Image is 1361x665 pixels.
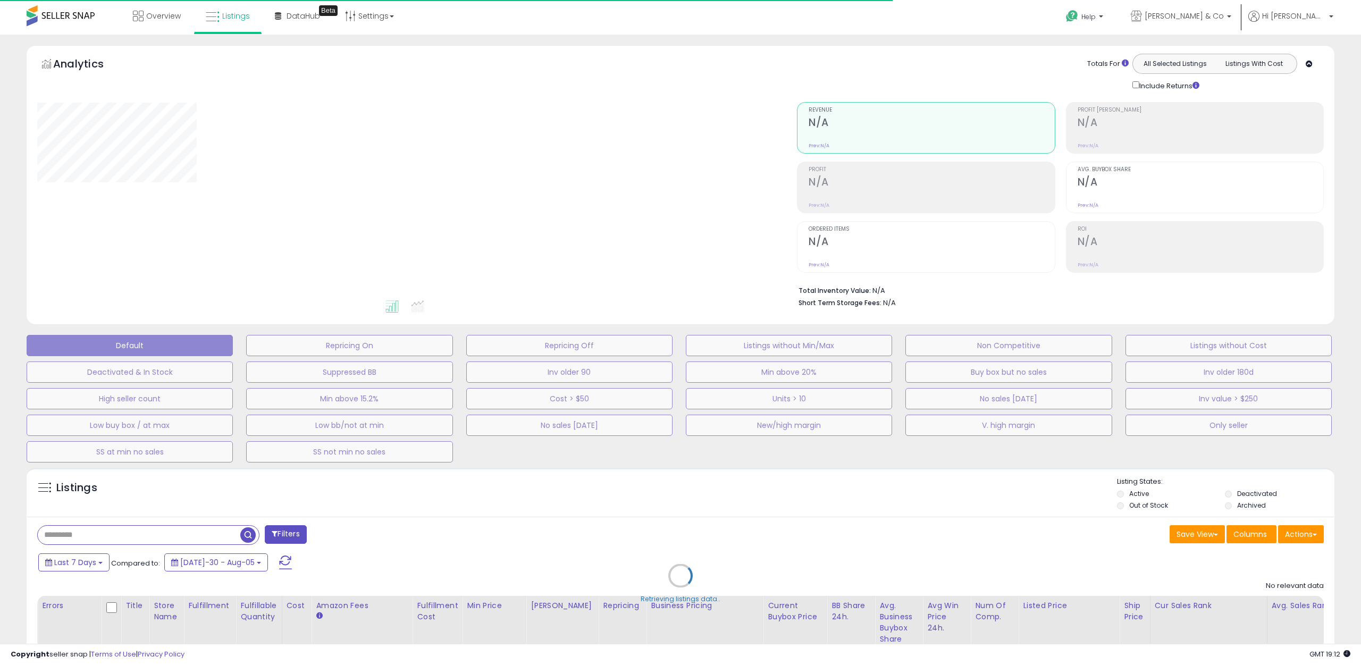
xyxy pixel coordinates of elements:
[809,176,1054,190] h2: N/A
[686,335,892,356] button: Listings without Min/Max
[466,415,673,436] button: No sales [DATE]
[809,142,829,149] small: Prev: N/A
[641,594,720,604] div: Retrieving listings data..
[1078,116,1323,131] h2: N/A
[222,11,250,21] span: Listings
[246,388,452,409] button: Min above 15.2%
[1136,57,1215,71] button: All Selected Listings
[1078,262,1098,268] small: Prev: N/A
[1078,107,1323,113] span: Profit [PERSON_NAME]
[466,361,673,383] button: Inv older 90
[905,415,1112,436] button: V. high margin
[809,202,829,208] small: Prev: N/A
[146,11,181,21] span: Overview
[809,235,1054,250] h2: N/A
[1125,335,1332,356] button: Listings without Cost
[287,11,320,21] span: DataHub
[686,361,892,383] button: Min above 20%
[809,107,1054,113] span: Revenue
[11,649,49,659] strong: Copyright
[799,286,871,295] b: Total Inventory Value:
[799,298,881,307] b: Short Term Storage Fees:
[27,415,233,436] button: Low buy box / at max
[809,262,829,268] small: Prev: N/A
[1248,11,1333,35] a: Hi [PERSON_NAME]
[1125,388,1332,409] button: Inv value > $250
[905,388,1112,409] button: No sales [DATE]
[27,335,233,356] button: Default
[1078,142,1098,149] small: Prev: N/A
[1145,11,1224,21] span: [PERSON_NAME] & Co
[686,388,892,409] button: Units > 10
[1125,361,1332,383] button: Inv older 180d
[246,335,452,356] button: Repricing On
[809,226,1054,232] span: Ordered Items
[1125,415,1332,436] button: Only seller
[809,116,1054,131] h2: N/A
[1057,2,1114,35] a: Help
[883,298,896,308] span: N/A
[1065,10,1079,23] i: Get Help
[1124,79,1212,91] div: Include Returns
[466,388,673,409] button: Cost > $50
[246,415,452,436] button: Low bb/not at min
[246,361,452,383] button: Suppressed BB
[1078,202,1098,208] small: Prev: N/A
[1214,57,1293,71] button: Listings With Cost
[246,441,452,462] button: SS not min no sales
[799,283,1316,296] li: N/A
[27,441,233,462] button: SS at min no sales
[809,167,1054,173] span: Profit
[1078,167,1323,173] span: Avg. Buybox Share
[1078,176,1323,190] h2: N/A
[1078,226,1323,232] span: ROI
[1081,12,1096,21] span: Help
[11,650,184,660] div: seller snap | |
[905,361,1112,383] button: Buy box but no sales
[1087,59,1129,69] div: Totals For
[27,388,233,409] button: High seller count
[319,5,338,16] div: Tooltip anchor
[905,335,1112,356] button: Non Competitive
[1262,11,1326,21] span: Hi [PERSON_NAME]
[53,56,124,74] h5: Analytics
[1078,235,1323,250] h2: N/A
[466,335,673,356] button: Repricing Off
[27,361,233,383] button: Deactivated & In Stock
[686,415,892,436] button: New/high margin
